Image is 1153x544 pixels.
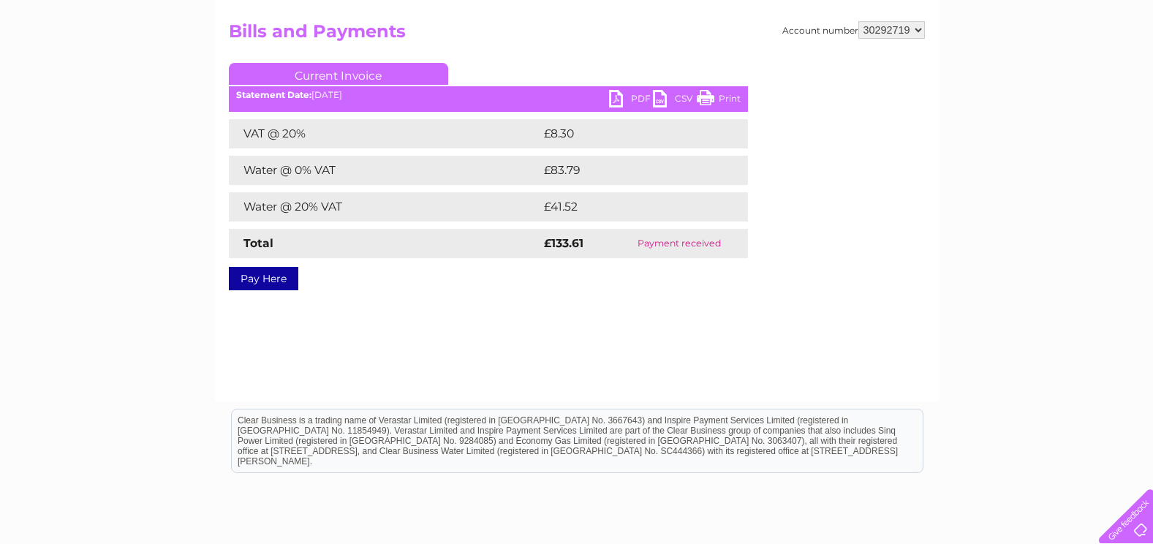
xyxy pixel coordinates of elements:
[540,156,718,185] td: £83.79
[229,90,748,100] div: [DATE]
[1105,62,1139,73] a: Log out
[973,62,1017,73] a: Telecoms
[540,119,714,148] td: £8.30
[40,38,115,83] img: logo.png
[782,21,925,39] div: Account number
[1026,62,1047,73] a: Blog
[232,8,923,71] div: Clear Business is a trading name of Verastar Limited (registered in [GEOGRAPHIC_DATA] No. 3667643...
[896,62,923,73] a: Water
[1056,62,1092,73] a: Contact
[544,236,583,250] strong: £133.61
[697,90,741,111] a: Print
[932,62,964,73] a: Energy
[610,229,747,258] td: Payment received
[229,119,540,148] td: VAT @ 20%
[243,236,273,250] strong: Total
[229,63,448,85] a: Current Invoice
[236,89,311,100] b: Statement Date:
[229,21,925,49] h2: Bills and Payments
[540,192,717,222] td: £41.52
[653,90,697,111] a: CSV
[229,267,298,290] a: Pay Here
[229,192,540,222] td: Water @ 20% VAT
[877,7,978,26] a: 0333 014 3131
[609,90,653,111] a: PDF
[229,156,540,185] td: Water @ 0% VAT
